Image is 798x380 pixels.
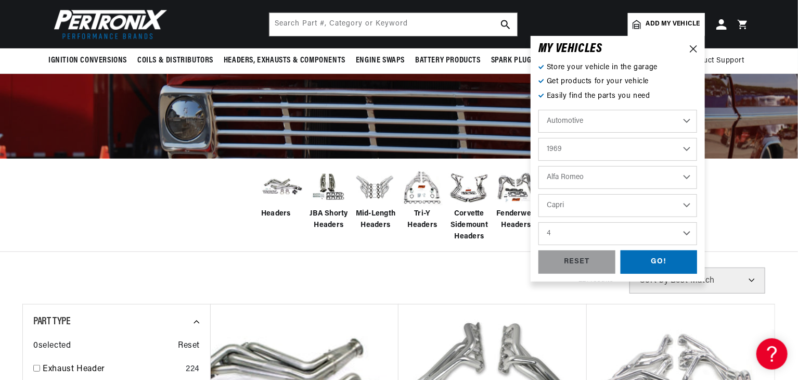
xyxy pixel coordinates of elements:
div: RESET [538,250,615,274]
img: Headers [261,171,303,204]
summary: Spark Plug Wires [486,48,560,73]
input: Search Part #, Category or Keyword [269,13,517,36]
span: Coils & Distributors [137,55,213,66]
img: Pertronix [48,6,168,42]
h6: MY VEHICLE S [538,44,602,54]
img: Tri-Y Headers [402,167,443,208]
a: Fenderwell Headers Fenderwell Headers [495,167,537,232]
span: Fenderwell Headers [495,208,537,232]
a: Headers Headers [261,167,303,220]
span: Headers [261,208,291,220]
summary: Engine Swaps [351,48,410,73]
img: Mid-Length Headers [355,167,396,208]
p: Get products for your vehicle [538,76,697,87]
span: Reset [178,339,200,353]
span: JBA Shorty Headers [308,208,350,232]
div: 224 [186,363,200,376]
img: JBA Shorty Headers [308,170,350,205]
button: search button [494,13,517,36]
summary: Coils & Distributors [132,48,218,73]
p: Easily find the parts you need [538,91,697,102]
a: Mid-Length Headers Mid-Length Headers [355,167,396,232]
a: JBA Shorty Headers JBA Shorty Headers [308,167,350,232]
summary: Headers, Exhausts & Components [218,48,351,73]
summary: Battery Products [410,48,486,73]
span: Engine Swaps [356,55,405,66]
select: Make [538,166,697,189]
a: Corvette Sidemount Headers Corvette Sidemount Headers [448,167,490,243]
summary: Ignition Conversions [48,48,132,73]
span: Ignition Conversions [48,55,127,66]
span: Spark Plug Wires [491,55,555,66]
span: Headers, Exhausts & Components [224,55,345,66]
img: Corvette Sidemount Headers [448,167,490,208]
span: Corvette Sidemount Headers [448,208,490,243]
img: Fenderwell Headers [495,167,537,208]
summary: Product Support [687,48,750,73]
span: Battery Products [415,55,481,66]
span: 0 selected [33,339,71,353]
select: Year [538,138,697,161]
select: Model [538,194,697,217]
p: Store your vehicle in the garage [538,62,697,73]
span: Product Support [687,55,744,67]
a: Tri-Y Headers Tri-Y Headers [402,167,443,232]
span: Part Type [33,316,70,327]
a: Exhaust Header [43,363,182,376]
select: Ride Type [538,110,697,133]
span: Tri-Y Headers [402,208,443,232]
span: Mid-Length Headers [355,208,396,232]
a: Add my vehicle [628,13,705,36]
div: GO! [621,250,698,274]
select: Engine [538,222,697,245]
span: Add my vehicle [646,19,700,29]
span: 227 results [578,276,614,284]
